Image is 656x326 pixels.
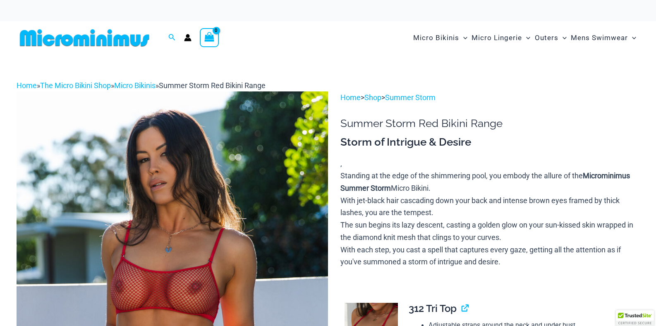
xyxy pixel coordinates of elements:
a: OutersMenu ToggleMenu Toggle [533,25,569,50]
a: Search icon link [168,33,176,43]
nav: Site Navigation [410,24,639,52]
img: MM SHOP LOGO FLAT [17,29,153,47]
p: Standing at the edge of the shimmering pool, you embody the allure of the Micro Bikini. With jet-... [340,170,639,268]
span: 312 Tri Top [409,302,457,314]
a: Home [340,93,361,102]
span: Mens Swimwear [571,27,628,48]
a: Home [17,81,37,90]
a: View Shopping Cart, empty [200,28,219,47]
a: Account icon link [184,34,192,41]
span: Outers [535,27,558,48]
a: Micro LingerieMenu ToggleMenu Toggle [469,25,532,50]
span: » » » [17,81,266,90]
div: , [340,135,639,268]
a: Summer Storm [385,93,436,102]
span: Menu Toggle [459,27,467,48]
p: > > [340,91,639,104]
span: Micro Bikinis [413,27,459,48]
h1: Summer Storm Red Bikini Range [340,117,639,130]
div: TrustedSite Certified [616,310,654,326]
a: The Micro Bikini Shop [40,81,111,90]
span: Summer Storm Red Bikini Range [159,81,266,90]
a: Shop [364,93,381,102]
span: Menu Toggle [522,27,530,48]
h3: Storm of Intrigue & Desire [340,135,639,149]
a: Micro BikinisMenu ToggleMenu Toggle [411,25,469,50]
a: Mens SwimwearMenu ToggleMenu Toggle [569,25,638,50]
span: Micro Lingerie [472,27,522,48]
span: Menu Toggle [628,27,636,48]
a: Micro Bikinis [114,81,156,90]
span: Menu Toggle [558,27,567,48]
